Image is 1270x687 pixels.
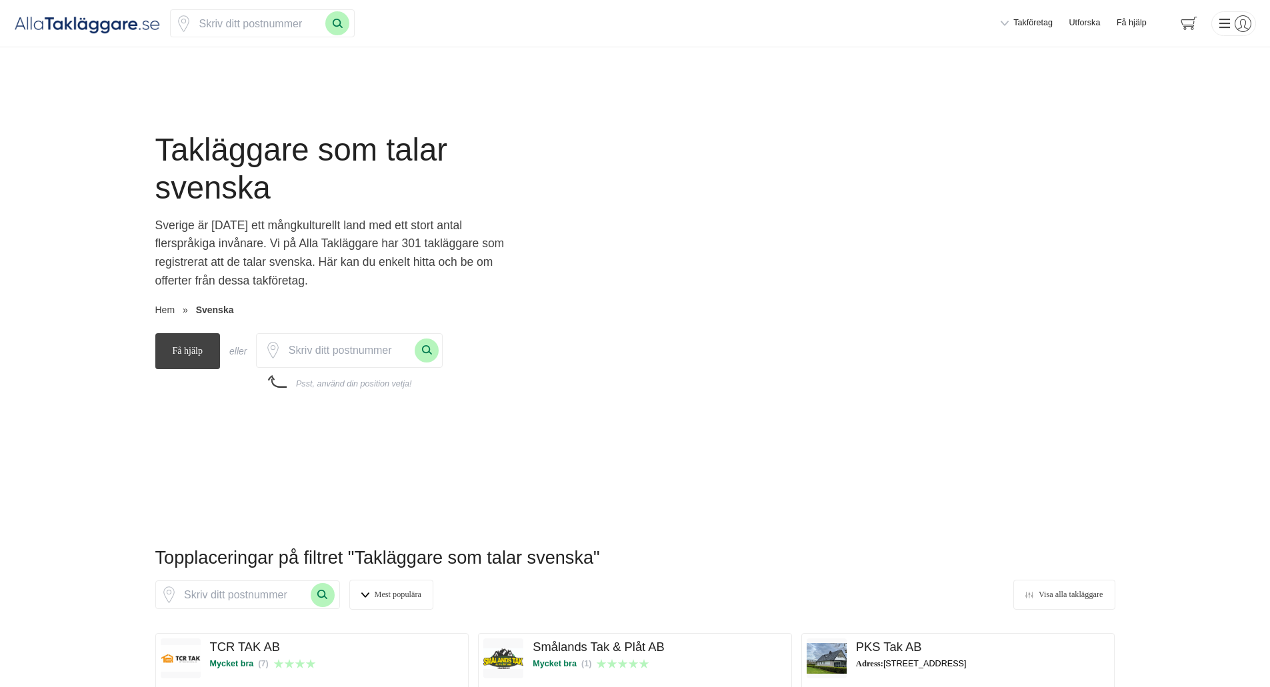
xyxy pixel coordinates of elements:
a: Utforska [1069,17,1101,29]
a: PKS Tak AB [856,640,922,654]
div: [STREET_ADDRESS] [856,658,967,670]
img: PKS Tak AB logotyp [807,643,847,674]
div: Psst, använd din position vetja! [296,378,412,390]
svg: Pin / Karta [265,342,281,358]
h2: Topplaceringar på filtret "Takläggare som talar svenska" [155,545,1115,580]
span: Få hjälp [1117,17,1147,29]
img: Alla Takläggare [14,13,161,35]
span: (7) [258,659,268,668]
span: Klicka för att använda din position. [161,586,177,603]
span: Klicka för att använda din position. [175,15,192,32]
span: » [183,303,188,317]
input: Skriv ditt postnummer [177,581,311,608]
a: TCR TAK AB [210,640,280,654]
a: Svenska [196,305,234,315]
span: Få hjälp [155,333,221,369]
p: Sverige är [DATE] ett mångkulturellt land med ett stort antal flerspråkiga invånare. Vi på Alla T... [155,217,508,296]
a: Smålands Tak & Plåt AB [533,640,665,654]
span: Mycket bra [533,659,577,668]
span: Takföretag [1013,17,1053,29]
nav: Breadcrumb [155,303,508,317]
h1: Takläggare som talar svenska [155,131,547,216]
span: filter-section [349,580,433,610]
input: Skriv ditt postnummer [281,337,415,364]
img: Smålands Tak & Plåt AB logotyp [483,648,523,669]
button: Mest populära [349,580,433,610]
span: (1) [581,659,591,668]
img: TCR TAK AB logotyp [161,645,201,672]
svg: Pin / Karta [175,15,192,32]
input: Skriv ditt postnummer [192,10,325,37]
svg: Pin / Karta [161,586,177,603]
span: Klicka för att använda din position. [265,342,281,358]
button: Sök med postnummer [311,583,335,607]
button: Sök med postnummer [415,339,439,362]
span: Mycket bra [210,659,254,668]
a: Visa alla takläggare [1013,580,1115,610]
button: Sök med postnummer [325,11,349,35]
a: Hem [155,305,175,315]
div: eller [229,344,247,358]
strong: Adress: [856,659,883,668]
span: navigation-cart [1171,12,1207,35]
